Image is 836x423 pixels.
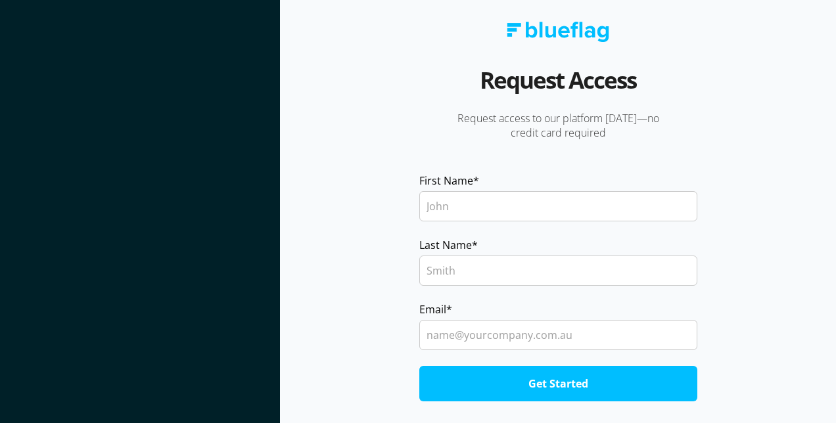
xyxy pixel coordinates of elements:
input: Get Started [419,366,697,401]
span: Email [419,301,446,317]
input: Smith [419,256,697,286]
span: Last Name [419,237,472,253]
span: First Name [419,173,473,189]
input: John [419,191,697,221]
input: name@yourcompany.com.au [419,320,697,350]
img: Blue Flag logo [507,22,609,42]
h2: Request Access [480,62,636,111]
p: Request access to our platform [DATE]—no credit card required [419,111,697,140]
